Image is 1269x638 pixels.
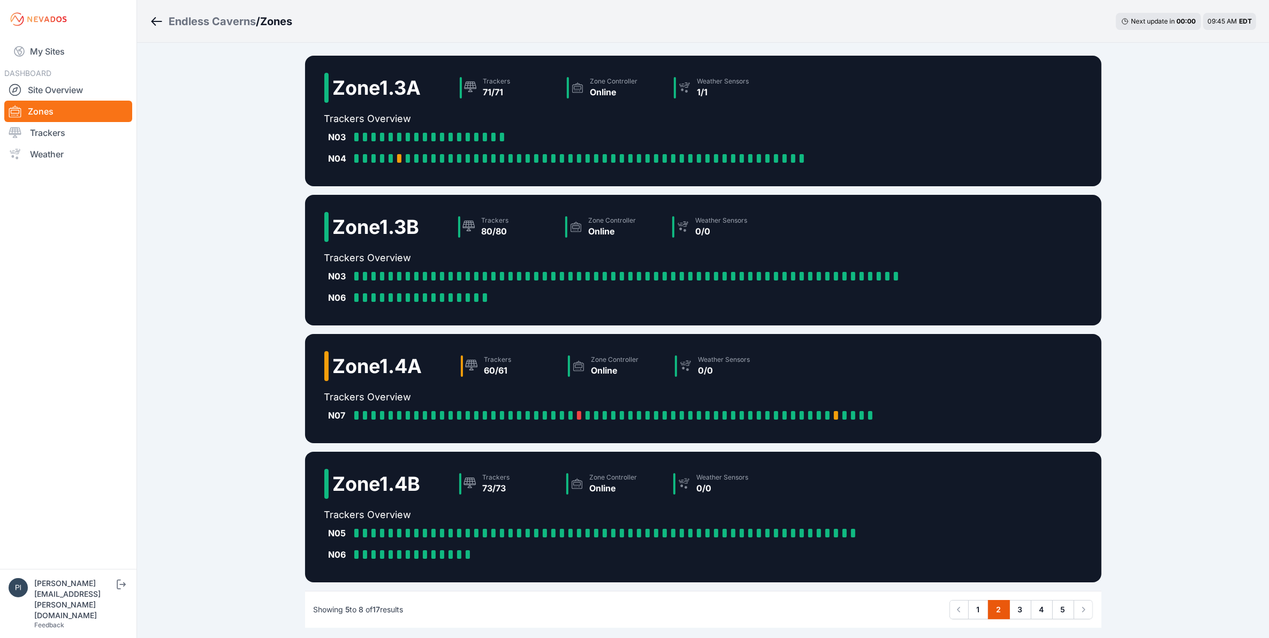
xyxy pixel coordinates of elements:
[329,152,350,165] div: N04
[329,291,350,304] div: N06
[1207,17,1237,25] span: 09:45 AM
[590,482,637,495] div: Online
[314,604,404,615] p: Showing to of results
[1239,17,1252,25] span: EDT
[324,507,864,522] h2: Trackers Overview
[457,351,564,381] a: Trackers60/61
[482,216,509,225] div: Trackers
[329,270,350,283] div: N03
[482,225,509,238] div: 80/80
[34,621,64,629] a: Feedback
[324,111,812,126] h2: Trackers Overview
[1052,600,1074,619] a: 5
[329,409,350,422] div: N07
[671,351,778,381] a: Weather Sensors0/0
[698,364,750,377] div: 0/0
[4,69,51,78] span: DASHBOARD
[591,364,639,377] div: Online
[9,578,28,597] img: piotr.kolodziejczyk@energix-group.com
[698,355,750,364] div: Weather Sensors
[169,14,256,29] a: Endless Caverns
[1131,17,1175,25] span: Next update in
[483,86,511,98] div: 71/71
[697,77,749,86] div: Weather Sensors
[4,101,132,122] a: Zones
[484,355,512,364] div: Trackers
[590,77,638,86] div: Zone Controller
[34,578,115,621] div: [PERSON_NAME][EMAIL_ADDRESS][PERSON_NAME][DOMAIN_NAME]
[697,473,749,482] div: Weather Sensors
[455,73,563,103] a: Trackers71/71
[329,527,350,540] div: N05
[483,473,510,482] div: Trackers
[589,216,636,225] div: Zone Controller
[4,143,132,165] a: Weather
[260,14,292,29] h3: Zones
[589,225,636,238] div: Online
[696,216,748,225] div: Weather Sensors
[324,250,907,265] h2: Trackers Overview
[483,482,510,495] div: 73/73
[1176,17,1196,26] div: 00 : 00
[329,131,350,143] div: N03
[4,79,132,101] a: Site Overview
[346,605,350,614] span: 5
[968,600,989,619] a: 1
[668,212,775,242] a: Weather Sensors0/0
[697,482,749,495] div: 0/0
[333,355,422,377] h2: Zone 1.4A
[373,605,381,614] span: 17
[1031,600,1053,619] a: 4
[454,212,561,242] a: Trackers80/80
[333,77,421,98] h2: Zone 1.3A
[988,600,1010,619] a: 2
[359,605,364,614] span: 8
[697,86,749,98] div: 1/1
[9,11,69,28] img: Nevados
[590,86,638,98] div: Online
[324,390,881,405] h2: Trackers Overview
[4,122,132,143] a: Trackers
[670,73,777,103] a: Weather Sensors1/1
[150,7,292,35] nav: Breadcrumb
[483,77,511,86] div: Trackers
[590,473,637,482] div: Zone Controller
[484,364,512,377] div: 60/61
[591,355,639,364] div: Zone Controller
[696,225,748,238] div: 0/0
[333,473,421,495] h2: Zone 1.4B
[669,469,776,499] a: Weather Sensors0/0
[1009,600,1031,619] a: 3
[256,14,260,29] span: /
[329,548,350,561] div: N06
[949,600,1093,619] nav: Pagination
[4,39,132,64] a: My Sites
[333,216,420,238] h2: Zone 1.3B
[455,469,562,499] a: Trackers73/73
